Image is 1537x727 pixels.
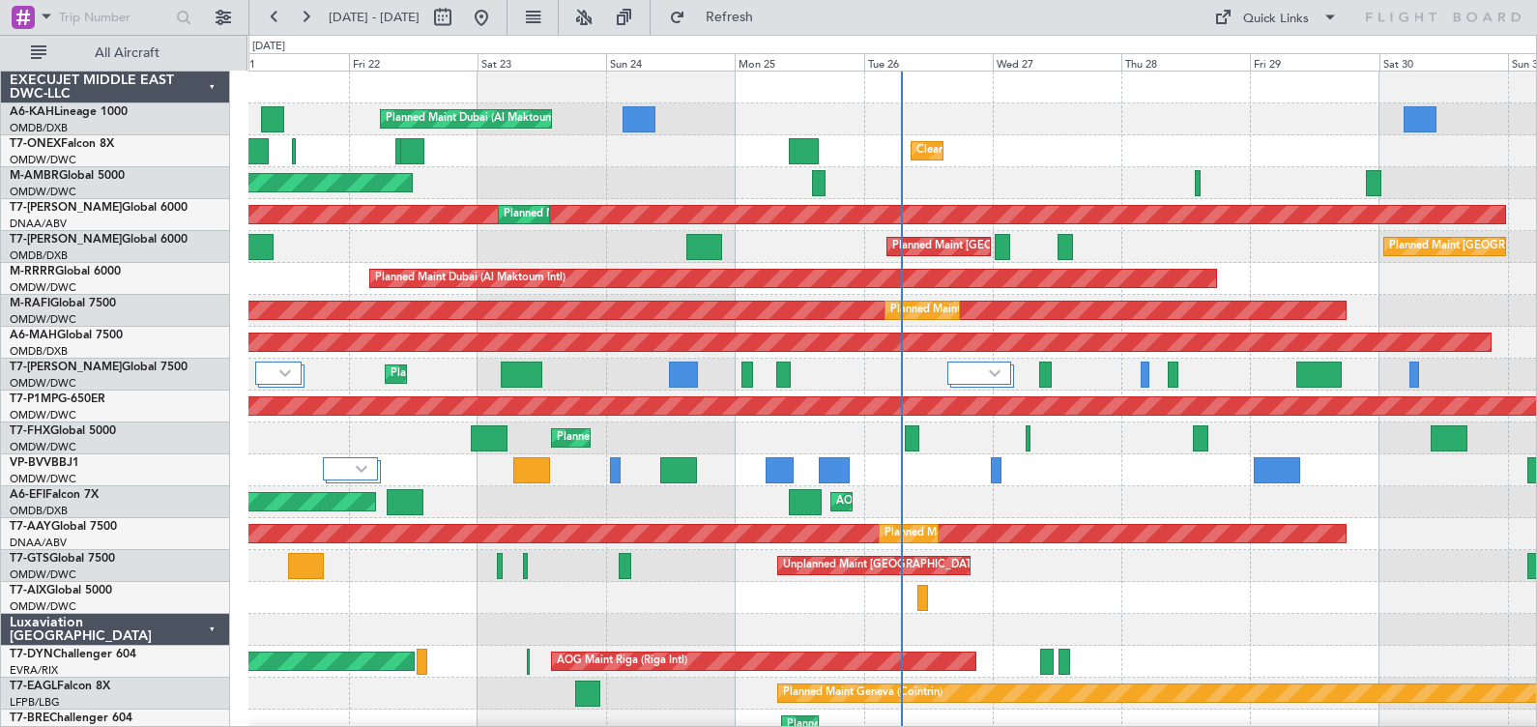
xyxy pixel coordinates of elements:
span: All Aircraft [50,46,204,60]
a: VP-BVVBBJ1 [10,457,79,469]
span: A6-EFI [10,489,45,501]
span: VP-BVV [10,457,51,469]
div: Fri 22 [349,53,478,71]
a: T7-[PERSON_NAME]Global 6000 [10,234,188,246]
span: Refresh [689,11,770,24]
span: M-RRRR [10,266,55,277]
span: T7-P1MP [10,393,58,405]
span: M-AMBR [10,170,59,182]
a: T7-BREChallenger 604 [10,712,132,724]
img: arrow-gray.svg [989,369,1000,377]
div: AOG Maint Riga (Riga Intl) [557,647,687,676]
span: T7-AAY [10,521,51,533]
a: OMDW/DWC [10,153,76,167]
div: Sat 30 [1379,53,1508,71]
span: T7-ONEX [10,138,61,150]
span: A6-KAH [10,106,54,118]
div: Tue 26 [864,53,993,71]
span: T7-DYN [10,649,53,660]
div: AOG Maint [GEOGRAPHIC_DATA] (Dubai Intl) [836,487,1062,516]
a: OMDB/DXB [10,344,68,359]
span: T7-[PERSON_NAME] [10,234,122,246]
img: arrow-gray.svg [356,465,367,473]
span: T7-EAGL [10,681,57,692]
div: Planned Maint Dubai (Al Maktoum Intl) [391,360,581,389]
button: Quick Links [1204,2,1348,33]
a: M-RRRRGlobal 6000 [10,266,121,277]
a: DNAA/ABV [10,536,67,550]
a: OMDW/DWC [10,312,76,327]
a: OMDW/DWC [10,472,76,486]
div: Planned Maint Dubai (Al Maktoum Intl) [386,104,576,133]
div: Fri 29 [1250,53,1378,71]
a: T7-AAYGlobal 7500 [10,521,117,533]
div: Quick Links [1243,10,1309,29]
a: LFPB/LBG [10,695,60,710]
span: [DATE] - [DATE] [329,9,420,26]
div: Cleaning [GEOGRAPHIC_DATA] (Al Maktoum Intl) [916,136,1162,165]
a: M-AMBRGlobal 5000 [10,170,125,182]
a: OMDB/DXB [10,504,68,518]
input: Trip Number [59,3,170,32]
div: Thu 21 [219,53,348,71]
div: Unplanned Maint [GEOGRAPHIC_DATA] (Seletar) [783,551,1024,580]
a: OMDW/DWC [10,280,76,295]
a: OMDW/DWC [10,185,76,199]
div: Wed 27 [993,53,1121,71]
a: OMDW/DWC [10,440,76,454]
span: T7-FHX [10,425,50,437]
div: Sat 23 [478,53,606,71]
button: Refresh [660,2,776,33]
div: Planned Maint Dubai (Al Maktoum Intl) [884,519,1075,548]
a: T7-ONEXFalcon 8X [10,138,114,150]
span: T7-AIX [10,585,46,596]
div: Planned Maint Dubai (Al Maktoum Intl) [375,264,565,293]
div: Planned Maint [GEOGRAPHIC_DATA] ([GEOGRAPHIC_DATA] Intl) [892,232,1215,261]
a: OMDW/DWC [10,408,76,422]
a: T7-FHXGlobal 5000 [10,425,116,437]
div: Planned Maint Dubai (Al Maktoum Intl) [890,296,1081,325]
a: T7-DYNChallenger 604 [10,649,136,660]
a: DNAA/ABV [10,217,67,231]
div: Planned Maint [GEOGRAPHIC_DATA] ([GEOGRAPHIC_DATA]) [557,423,861,452]
a: OMDB/DXB [10,248,68,263]
a: A6-KAHLineage 1000 [10,106,128,118]
a: OMDW/DWC [10,599,76,614]
a: T7-EAGLFalcon 8X [10,681,110,692]
a: M-RAFIGlobal 7500 [10,298,116,309]
span: A6-MAH [10,330,57,341]
span: T7-BRE [10,712,49,724]
span: T7-[PERSON_NAME] [10,362,122,373]
div: Thu 28 [1121,53,1250,71]
a: EVRA/RIX [10,663,58,678]
img: arrow-gray.svg [279,369,291,377]
a: A6-MAHGlobal 7500 [10,330,123,341]
div: Planned Maint Geneva (Cointrin) [783,679,942,708]
div: Mon 25 [735,53,863,71]
a: T7-GTSGlobal 7500 [10,553,115,565]
span: M-RAFI [10,298,50,309]
div: Planned Maint Dubai (Al Maktoum Intl) [504,200,694,229]
a: T7-P1MPG-650ER [10,393,105,405]
a: T7-AIXGlobal 5000 [10,585,112,596]
span: T7-GTS [10,553,49,565]
a: A6-EFIFalcon 7X [10,489,99,501]
div: [DATE] [252,39,285,55]
a: OMDW/DWC [10,376,76,391]
a: OMDW/DWC [10,567,76,582]
a: T7-[PERSON_NAME]Global 7500 [10,362,188,373]
a: T7-[PERSON_NAME]Global 6000 [10,202,188,214]
a: OMDB/DXB [10,121,68,135]
span: T7-[PERSON_NAME] [10,202,122,214]
div: Sun 24 [606,53,735,71]
button: All Aircraft [21,38,210,69]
